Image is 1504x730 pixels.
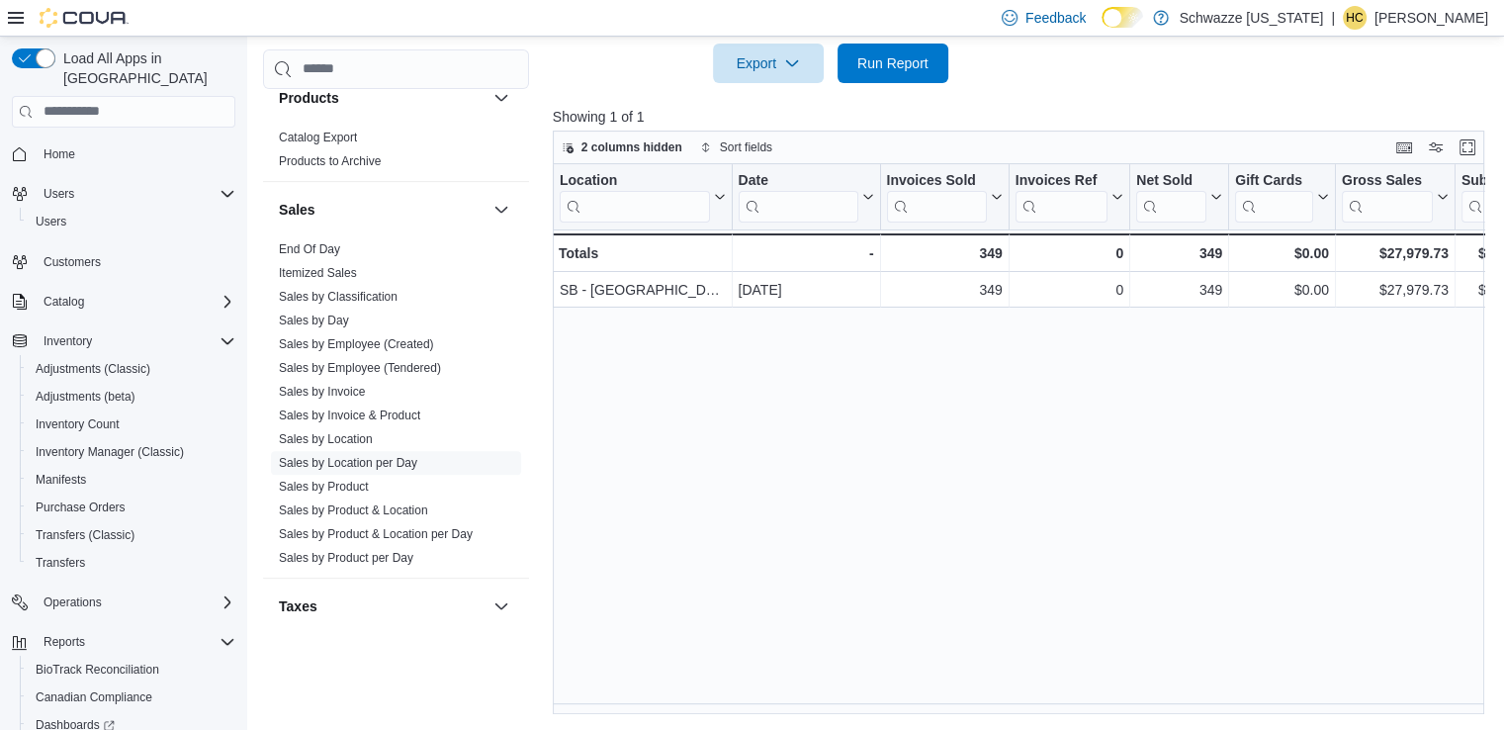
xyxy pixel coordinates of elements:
[279,432,373,446] a: Sales by Location
[1346,6,1363,30] span: HC
[1456,136,1479,159] button: Enter fullscreen
[279,551,413,565] a: Sales by Product per Day
[279,241,340,257] span: End Of Day
[28,412,128,436] a: Inventory Count
[36,630,93,654] button: Reports
[36,214,66,229] span: Users
[279,200,486,220] button: Sales
[1016,171,1107,190] div: Invoices Ref
[279,385,365,399] a: Sales by Invoice
[886,278,1002,302] div: 349
[1016,171,1123,222] button: Invoices Ref
[279,242,340,256] a: End Of Day
[581,139,682,155] span: 2 columns hidden
[1136,171,1206,190] div: Net Sold
[20,656,243,684] button: BioTrack Reconciliation
[1342,171,1433,190] div: Gross Sales
[36,591,235,614] span: Operations
[279,313,349,328] span: Sales by Day
[279,409,420,422] a: Sales by Invoice & Product
[44,594,102,610] span: Operations
[738,171,857,222] div: Date
[279,502,428,518] span: Sales by Product & Location
[1102,7,1143,28] input: Dark Mode
[36,182,82,206] button: Users
[36,591,110,614] button: Operations
[55,48,235,88] span: Load All Apps in [GEOGRAPHIC_DATA]
[279,431,373,447] span: Sales by Location
[20,549,243,577] button: Transfers
[44,634,85,650] span: Reports
[560,171,726,222] button: Location
[279,596,486,616] button: Taxes
[20,208,243,235] button: Users
[28,685,235,709] span: Canadian Compliance
[36,689,152,705] span: Canadian Compliance
[36,141,235,166] span: Home
[20,684,243,711] button: Canadian Compliance
[1136,171,1222,222] button: Net Sold
[28,385,235,409] span: Adjustments (beta)
[4,139,243,168] button: Home
[279,290,398,304] a: Sales by Classification
[20,466,243,494] button: Manifests
[1136,278,1222,302] div: 349
[36,500,126,515] span: Purchase Orders
[279,88,339,108] h3: Products
[738,171,857,190] div: Date
[4,628,243,656] button: Reports
[886,171,986,190] div: Invoices Sold
[725,44,812,83] span: Export
[553,107,1494,127] p: Showing 1 of 1
[279,455,417,471] span: Sales by Location per Day
[4,589,243,616] button: Operations
[279,153,381,169] span: Products to Archive
[692,136,780,159] button: Sort fields
[720,139,772,155] span: Sort fields
[28,468,94,492] a: Manifests
[36,472,86,488] span: Manifests
[1102,28,1103,29] span: Dark Mode
[36,182,235,206] span: Users
[20,521,243,549] button: Transfers (Classic)
[44,254,101,270] span: Customers
[713,44,824,83] button: Export
[279,360,441,376] span: Sales by Employee (Tendered)
[28,210,74,233] a: Users
[44,186,74,202] span: Users
[28,523,235,547] span: Transfers (Classic)
[36,527,134,543] span: Transfers (Classic)
[36,361,150,377] span: Adjustments (Classic)
[489,86,513,110] button: Products
[20,383,243,411] button: Adjustments (beta)
[279,265,357,281] span: Itemized Sales
[4,247,243,276] button: Customers
[28,496,235,519] span: Purchase Orders
[36,416,120,432] span: Inventory Count
[560,171,710,222] div: Location
[20,355,243,383] button: Adjustments (Classic)
[1025,8,1086,28] span: Feedback
[4,180,243,208] button: Users
[36,250,109,274] a: Customers
[28,523,142,547] a: Transfers (Classic)
[1136,171,1206,222] div: Net Sold
[279,266,357,280] a: Itemized Sales
[28,685,160,709] a: Canadian Compliance
[279,456,417,470] a: Sales by Location per Day
[1342,171,1449,222] button: Gross Sales
[1424,136,1448,159] button: Display options
[36,329,235,353] span: Inventory
[40,8,129,28] img: Cova
[44,294,84,310] span: Catalog
[263,634,529,689] div: Taxes
[36,444,184,460] span: Inventory Manager (Classic)
[36,630,235,654] span: Reports
[1016,241,1123,265] div: 0
[36,249,235,274] span: Customers
[279,361,441,375] a: Sales by Employee (Tendered)
[1392,136,1416,159] button: Keyboard shortcuts
[28,468,235,492] span: Manifests
[857,53,929,73] span: Run Report
[738,241,873,265] div: -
